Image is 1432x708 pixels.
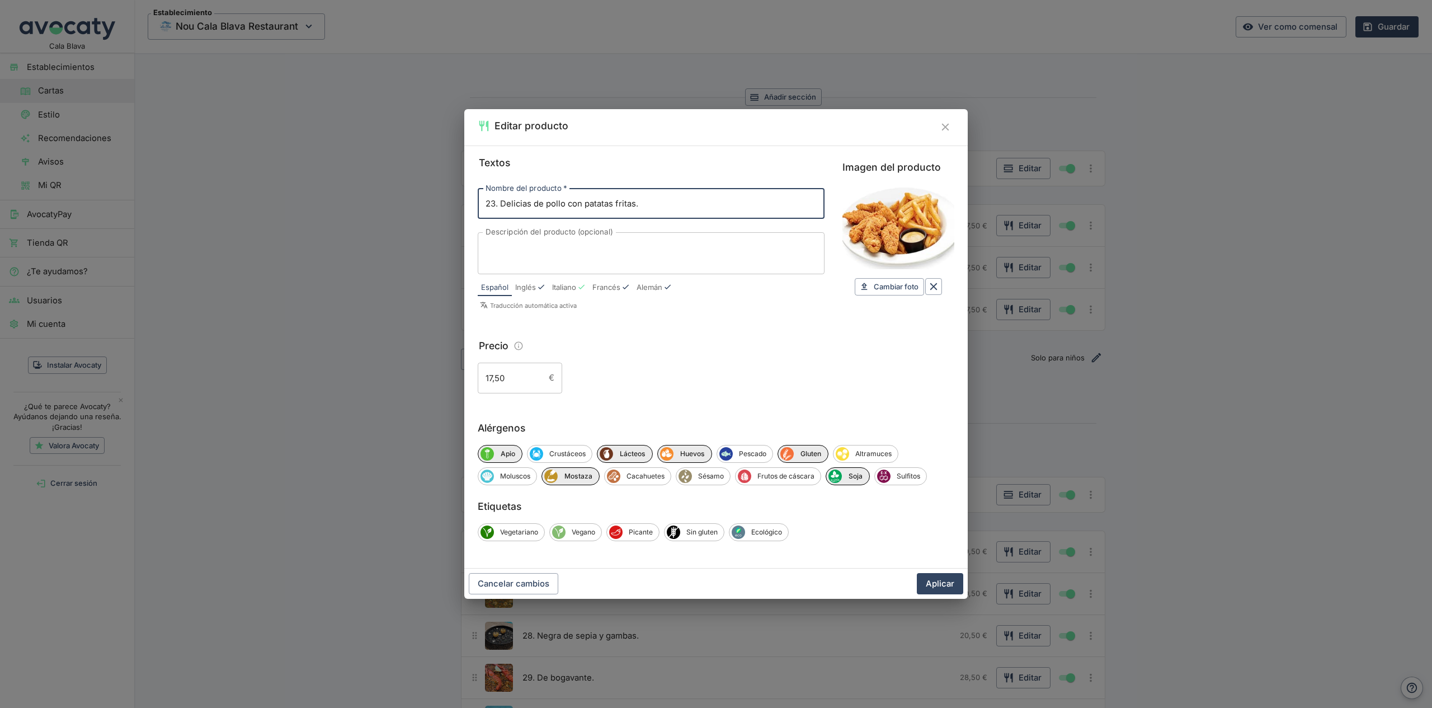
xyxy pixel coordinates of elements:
[877,470,891,483] span: Sulfitos
[607,470,620,483] span: Cacahuetes
[780,447,794,461] span: Gluten
[849,449,898,459] span: Altramuces
[751,471,821,481] span: Frutos de cáscara
[530,447,543,461] span: Crustáceos
[745,527,788,537] span: Ecológico
[676,467,731,485] div: SésamoSésamo
[620,471,671,481] span: Cacahuetes
[478,523,545,541] div: VegetarianoVegetariano
[936,118,954,136] button: Cerrar
[537,283,545,291] div: Con traducción manual
[552,526,566,539] span: Vegano
[828,470,842,483] span: Soja
[836,447,849,461] span: Altramuces
[692,471,730,481] span: Sésamo
[680,527,724,537] span: Sin gluten
[549,523,602,541] div: VeganoVegano
[566,527,601,537] span: Vegano
[577,283,586,291] div: Con traducción automática
[481,447,494,461] span: Apio
[842,160,954,175] label: Imagen del producto
[541,467,600,485] div: MostazaMostaza
[663,283,672,291] div: Con traducción manual
[478,467,537,485] div: MoluscosMoluscos
[494,118,568,134] h2: Editar producto
[664,523,724,541] div: Sin glutenSin gluten
[478,338,510,354] legend: Precio
[660,447,673,461] span: Huevos
[717,445,773,463] div: PescadoPescado
[613,449,652,459] span: Lácteos
[925,278,942,295] button: Borrar
[729,523,789,541] div: EcológicoEcológico
[543,449,592,459] span: Crustáceos
[732,526,745,539] span: Ecológico
[478,445,522,463] div: ApioApio
[527,445,592,463] div: CrustáceosCrustáceos
[623,527,659,537] span: Picante
[511,338,527,354] button: Información sobre edición de precios
[494,471,536,481] span: Moluscos
[478,155,511,171] legend: Textos
[481,470,494,483] span: Moluscos
[917,573,963,594] button: Aplicar
[481,526,494,539] span: Vegetariano
[667,526,680,539] span: Sin gluten
[597,445,653,463] div: LácteosLácteos
[738,470,751,483] span: Frutos de cáscara
[480,301,825,311] p: Traducción automática activa
[855,278,924,296] button: Cambiar foto
[478,420,954,436] label: Alérgenos
[621,283,630,291] div: Con traducción manual
[673,449,712,459] span: Huevos
[544,470,558,483] span: Mostaza
[874,280,918,293] span: Cambiar foto
[478,499,954,514] label: Etiquetas
[515,282,536,293] span: Inglés
[494,449,522,459] span: Apio
[600,447,613,461] span: Lácteos
[874,467,927,485] div: SulfitosSulfitos
[486,183,567,194] label: Nombre del producto
[719,447,733,461] span: Pescado
[891,471,926,481] span: Sulfitos
[609,526,623,539] span: Picante
[833,445,898,463] div: AltramucesAltramuces
[481,282,508,293] span: Español
[778,445,828,463] div: GlutenGluten
[480,301,488,309] svg: Símbolo de traducciones
[478,363,544,393] input: Precio
[657,445,712,463] div: HuevosHuevos
[604,467,671,485] div: CacahuetesCacahuetes
[494,527,544,537] span: Vegetariano
[733,449,772,459] span: Pescado
[558,471,599,481] span: Mostaza
[735,467,821,485] div: Frutos de cáscaraFrutos de cáscara
[552,282,576,293] span: Italiano
[592,282,620,293] span: Francés
[842,471,869,481] span: Soja
[826,467,870,485] div: SojaSoja
[486,227,613,237] label: Descripción del producto (opcional)
[637,282,662,293] span: Alemán
[606,523,660,541] div: PicantePicante
[679,470,692,483] span: Sésamo
[794,449,828,459] span: Gluten
[469,573,558,594] button: Cancelar cambios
